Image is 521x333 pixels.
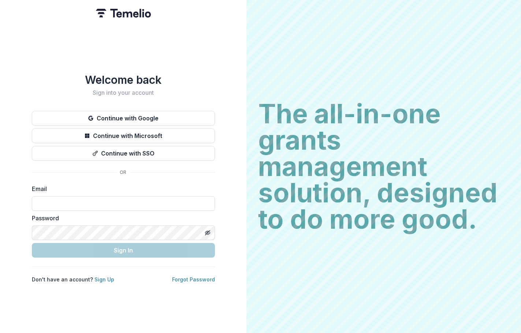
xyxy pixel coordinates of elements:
a: Forgot Password [172,276,215,283]
a: Sign Up [94,276,114,283]
h2: Sign into your account [32,89,215,96]
p: Don't have an account? [32,276,114,283]
label: Password [32,214,211,222]
label: Email [32,184,211,193]
button: Continue with Google [32,111,215,126]
img: Temelio [96,9,151,18]
button: Toggle password visibility [202,227,213,239]
button: Sign In [32,243,215,258]
button: Continue with Microsoft [32,128,215,143]
button: Continue with SSO [32,146,215,161]
h1: Welcome back [32,73,215,86]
